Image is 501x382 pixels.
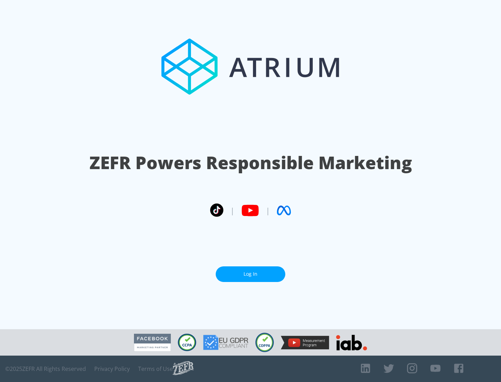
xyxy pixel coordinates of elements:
img: COPPA Compliant [255,333,274,352]
img: CCPA Compliant [178,334,196,351]
img: IAB [336,335,367,350]
img: YouTube Measurement Program [281,336,329,349]
a: Terms of Use [138,365,173,372]
a: Log In [216,266,285,282]
a: Privacy Policy [94,365,130,372]
img: GDPR Compliant [203,335,248,350]
h1: ZEFR Powers Responsible Marketing [89,151,412,175]
span: © 2025 ZEFR All Rights Reserved [5,365,86,372]
span: | [230,205,234,216]
img: Facebook Marketing Partner [134,334,171,351]
span: | [266,205,270,216]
